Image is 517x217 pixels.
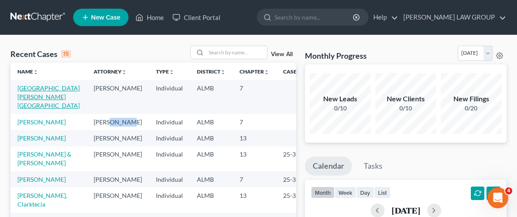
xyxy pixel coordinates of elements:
[94,68,127,75] a: Attorneyunfold_more
[91,14,120,21] span: New Case
[190,130,233,146] td: ALMB
[305,50,367,61] h3: Monthly Progress
[10,49,71,59] div: Recent Cases
[276,187,318,212] td: 25-32346
[374,187,391,198] button: list
[131,10,168,25] a: Home
[190,187,233,212] td: ALMB
[149,130,190,146] td: Individual
[233,147,276,171] td: 13
[356,157,390,176] a: Tasks
[240,68,269,75] a: Chapterunfold_more
[87,171,149,187] td: [PERSON_NAME]
[17,176,66,183] a: [PERSON_NAME]
[190,114,233,130] td: ALMB
[17,118,66,126] a: [PERSON_NAME]
[441,104,502,113] div: 0/20
[233,80,276,114] td: 7
[87,80,149,114] td: [PERSON_NAME]
[149,187,190,212] td: Individual
[311,187,335,198] button: month
[276,147,318,171] td: 25-31418
[487,187,508,208] iframe: Intercom live chat
[233,187,276,212] td: 13
[283,68,311,75] a: Case Nounfold_more
[190,171,233,187] td: ALMB
[505,187,512,194] span: 4
[274,9,354,25] input: Search by name...
[369,10,398,25] a: Help
[375,94,436,104] div: New Clients
[206,46,267,59] input: Search by name...
[441,94,502,104] div: New Filings
[87,187,149,212] td: [PERSON_NAME]
[169,70,174,75] i: unfold_more
[271,51,293,57] a: View All
[233,114,276,130] td: 7
[375,104,436,113] div: 0/10
[122,70,127,75] i: unfold_more
[233,130,276,146] td: 13
[392,206,420,215] h2: [DATE]
[17,192,67,208] a: [PERSON_NAME], Clarktecia
[33,70,38,75] i: unfold_more
[149,147,190,171] td: Individual
[17,134,66,142] a: [PERSON_NAME]
[17,150,71,167] a: [PERSON_NAME] & [PERSON_NAME]
[220,70,226,75] i: unfold_more
[17,84,80,109] a: [GEOGRAPHIC_DATA][PERSON_NAME][GEOGRAPHIC_DATA]
[190,80,233,114] td: ALMB
[87,114,149,130] td: [PERSON_NAME]
[168,10,225,25] a: Client Portal
[149,171,190,187] td: Individual
[149,80,190,114] td: Individual
[276,171,318,187] td: 25-31468
[233,171,276,187] td: 7
[17,68,38,75] a: Nameunfold_more
[310,104,371,113] div: 0/10
[356,187,374,198] button: day
[190,147,233,171] td: ALMB
[310,94,371,104] div: New Leads
[335,187,356,198] button: week
[149,114,190,130] td: Individual
[197,68,226,75] a: Districtunfold_more
[156,68,174,75] a: Typeunfold_more
[264,70,269,75] i: unfold_more
[61,50,71,58] div: 15
[305,157,352,176] a: Calendar
[87,130,149,146] td: [PERSON_NAME]
[87,147,149,171] td: [PERSON_NAME]
[399,10,506,25] a: [PERSON_NAME] LAW GROUP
